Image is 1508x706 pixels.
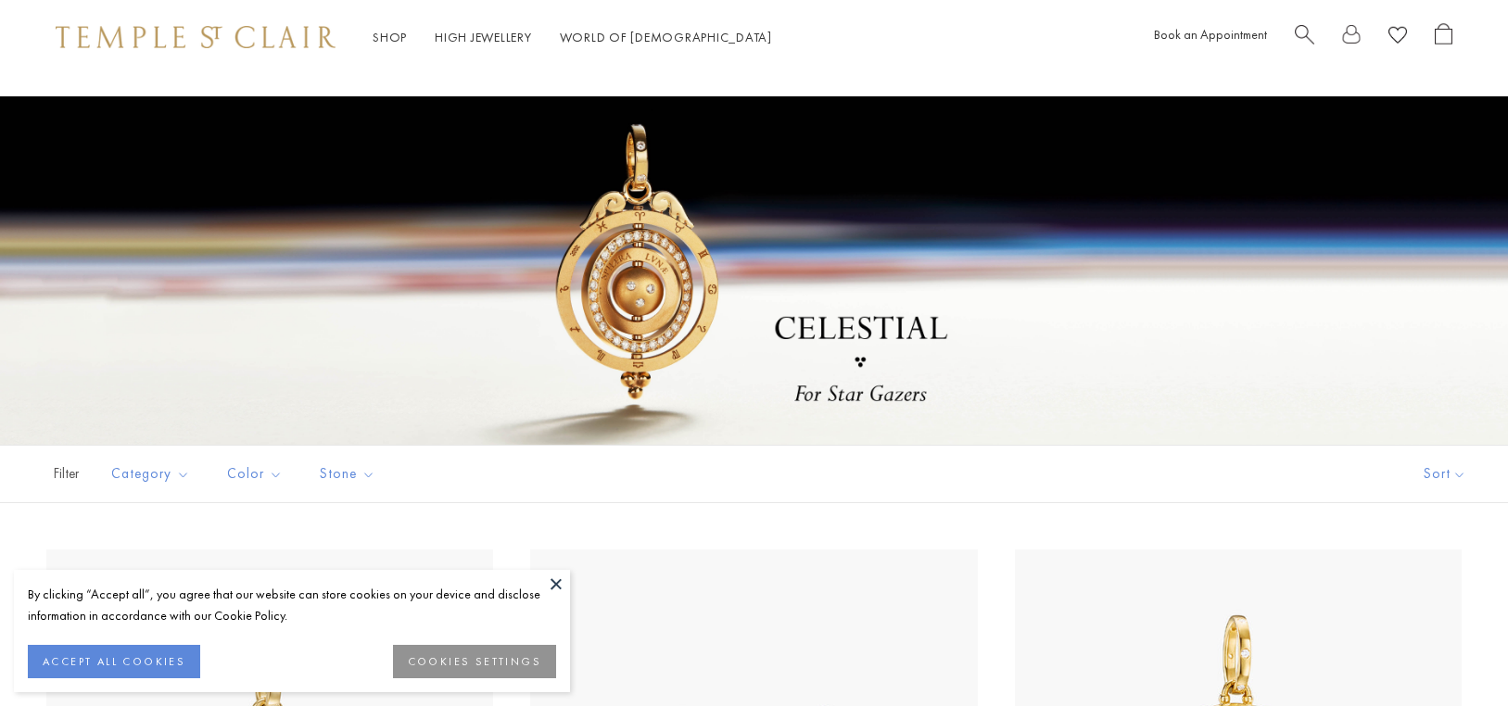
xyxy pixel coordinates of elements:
[393,645,556,678] button: COOKIES SETTINGS
[97,453,204,495] button: Category
[218,462,297,485] span: Color
[435,29,532,45] a: High JewelleryHigh Jewellery
[306,453,389,495] button: Stone
[1154,26,1267,43] a: Book an Appointment
[1382,446,1508,502] button: Show sort by
[373,29,407,45] a: ShopShop
[28,645,200,678] button: ACCEPT ALL COOKIES
[1388,23,1407,52] a: View Wishlist
[102,462,204,485] span: Category
[213,453,297,495] button: Color
[1435,23,1452,52] a: Open Shopping Bag
[310,462,389,485] span: Stone
[373,26,772,49] nav: Main navigation
[56,26,336,48] img: Temple St. Clair
[28,584,556,626] div: By clicking “Accept all”, you agree that our website can store cookies on your device and disclos...
[1295,23,1314,52] a: Search
[560,29,772,45] a: World of [DEMOGRAPHIC_DATA]World of [DEMOGRAPHIC_DATA]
